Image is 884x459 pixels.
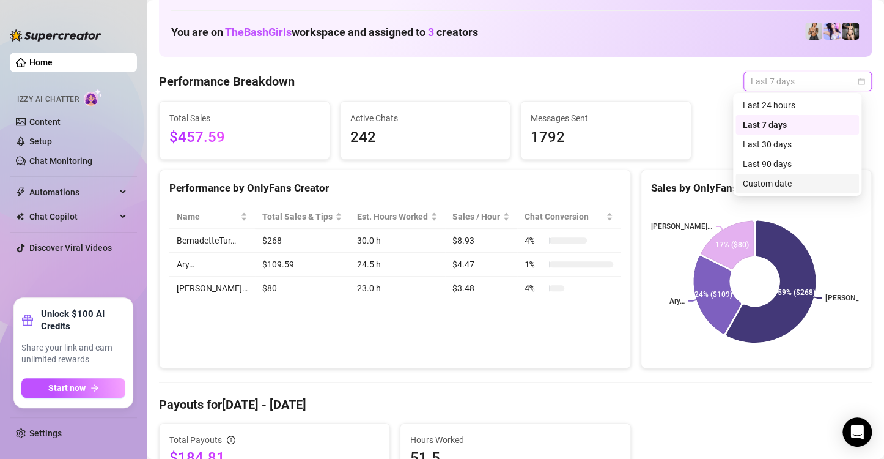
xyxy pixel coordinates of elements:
div: Custom date [735,174,859,193]
span: Last 7 days [751,72,864,91]
span: thunderbolt [16,187,26,197]
td: $80 [255,277,350,300]
td: $268 [255,229,350,253]
a: Home [29,58,53,67]
text: Ary… [669,297,685,305]
span: calendar [858,78,865,85]
div: Last 7 days [735,115,859,135]
span: Total Payouts [169,433,222,447]
span: Chat Copilot [29,207,116,226]
th: Name [169,205,255,229]
span: 3 [428,26,434,39]
h4: Payouts for [DATE] - [DATE] [159,396,872,413]
img: Bonnie [842,23,859,40]
td: BernadetteTur… [169,229,255,253]
span: Messages Sent [531,111,681,125]
span: Izzy AI Chatter [17,94,79,105]
span: Automations [29,182,116,202]
div: Last 24 hours [743,99,852,112]
a: Content [29,117,61,127]
th: Sales / Hour [445,205,517,229]
span: Hours Worked [410,433,621,447]
span: Share your link and earn unlimited rewards [21,342,125,366]
span: gift [21,314,34,326]
td: 23.0 h [350,277,445,300]
td: $109.59 [255,253,350,277]
text: [PERSON_NAME]… [651,222,712,231]
td: 30.0 h [350,229,445,253]
strong: Unlock $100 AI Credits [41,308,125,332]
a: Settings [29,428,62,438]
h1: You are on workspace and assigned to creators [171,26,478,39]
td: $3.48 [445,277,517,300]
div: Sales by OnlyFans Creator [651,180,861,196]
div: Performance by OnlyFans Creator [169,180,621,196]
div: Last 30 days [743,138,852,151]
span: info-circle [227,436,235,444]
div: Last 24 hours [735,95,859,115]
div: Last 90 days [735,154,859,174]
div: Custom date [743,177,852,190]
img: logo-BBDzfeDw.svg [10,29,101,42]
div: Last 7 days [743,118,852,132]
td: [PERSON_NAME]… [169,277,255,300]
td: 24.5 h [350,253,445,277]
span: $457.59 [169,126,320,149]
td: $8.93 [445,229,517,253]
span: Sales / Hour [452,210,500,223]
th: Chat Conversion [517,205,621,229]
td: $4.47 [445,253,517,277]
img: AI Chatter [84,89,103,106]
td: Ary… [169,253,255,277]
th: Total Sales & Tips [255,205,350,229]
span: 242 [350,126,501,149]
h4: Performance Breakdown [159,73,295,90]
img: Ary [823,23,841,40]
a: Discover Viral Videos [29,243,112,253]
img: BernadetteTur [805,23,822,40]
span: 4 % [525,234,544,247]
span: Active Chats [350,111,501,125]
span: 4 % [525,282,544,295]
div: Last 30 days [735,135,859,154]
button: Start nowarrow-right [21,378,125,398]
span: Total Sales [169,111,320,125]
span: 1792 [531,126,681,149]
span: Start now [48,383,86,393]
span: arrow-right [90,384,99,392]
span: 1 % [525,258,544,271]
a: Setup [29,136,52,146]
div: Last 90 days [743,157,852,171]
div: Est. Hours Worked [357,210,428,223]
span: Chat Conversion [525,210,603,223]
span: Name [177,210,238,223]
div: Open Intercom Messenger [842,417,872,447]
span: TheBashGirls [225,26,292,39]
a: Chat Monitoring [29,156,92,166]
span: Total Sales & Tips [262,210,333,223]
img: Chat Copilot [16,212,24,221]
